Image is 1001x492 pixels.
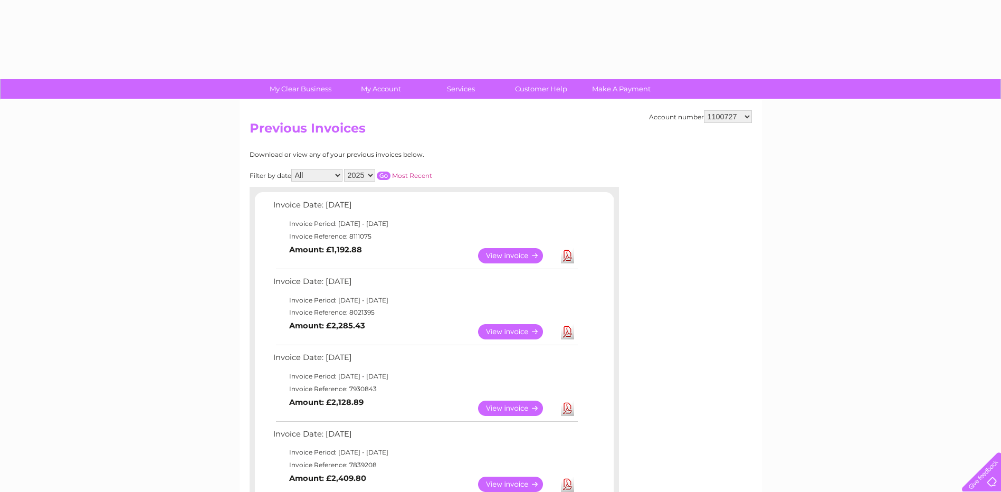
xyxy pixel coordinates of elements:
[478,248,556,263] a: View
[271,351,579,370] td: Invoice Date: [DATE]
[271,275,579,294] td: Invoice Date: [DATE]
[417,79,504,99] a: Services
[271,370,579,383] td: Invoice Period: [DATE] - [DATE]
[271,306,579,319] td: Invoice Reference: 8021395
[561,248,574,263] a: Download
[289,321,365,330] b: Amount: £2,285.43
[250,169,527,182] div: Filter by date
[289,398,364,407] b: Amount: £2,128.89
[392,172,432,179] a: Most Recent
[649,110,752,123] div: Account number
[271,427,579,447] td: Invoice Date: [DATE]
[271,383,579,395] td: Invoice Reference: 7930843
[271,459,579,471] td: Invoice Reference: 7839208
[271,446,579,459] td: Invoice Period: [DATE] - [DATE]
[337,79,424,99] a: My Account
[478,477,556,492] a: View
[561,401,574,416] a: Download
[561,324,574,339] a: Download
[289,474,366,483] b: Amount: £2,409.80
[561,477,574,492] a: Download
[271,217,579,230] td: Invoice Period: [DATE] - [DATE]
[271,198,579,217] td: Invoice Date: [DATE]
[498,79,585,99] a: Customer Help
[478,324,556,339] a: View
[271,230,579,243] td: Invoice Reference: 8111075
[250,121,752,141] h2: Previous Invoices
[578,79,665,99] a: Make A Payment
[478,401,556,416] a: View
[257,79,344,99] a: My Clear Business
[271,294,579,307] td: Invoice Period: [DATE] - [DATE]
[289,245,362,254] b: Amount: £1,192.88
[250,151,527,158] div: Download or view any of your previous invoices below.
